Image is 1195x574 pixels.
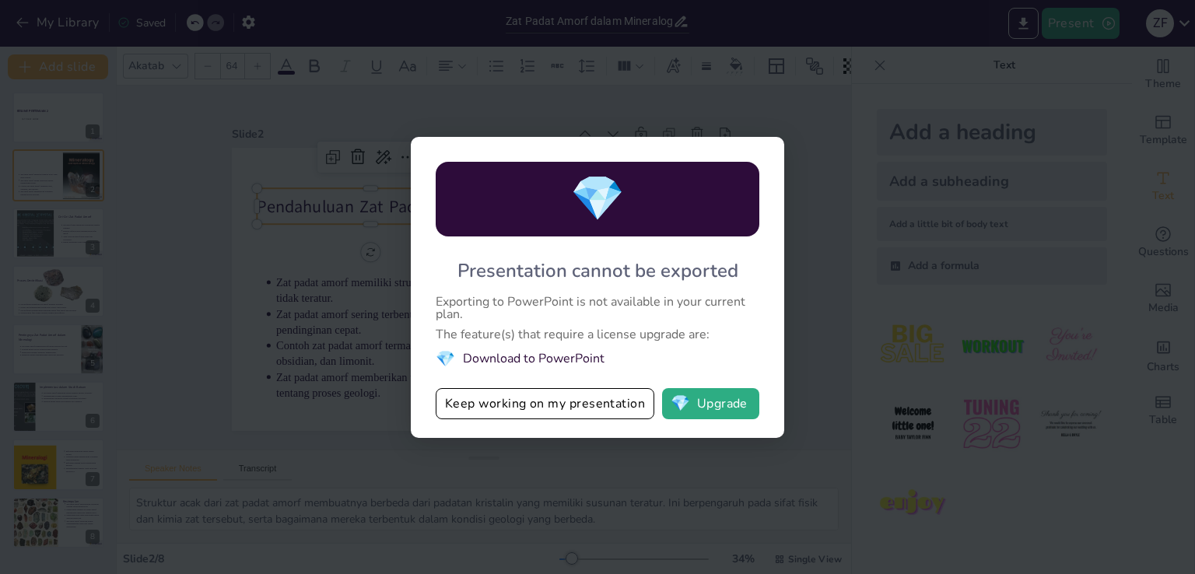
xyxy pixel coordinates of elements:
[436,348,455,369] span: diamond
[436,328,759,341] div: The feature(s) that require a license upgrade are:
[662,388,759,419] button: diamondUpgrade
[436,388,654,419] button: Keep working on my presentation
[671,396,690,411] span: diamond
[570,169,625,229] span: diamond
[457,258,738,283] div: Presentation cannot be exported
[436,348,759,369] li: Download to PowerPoint
[436,296,759,320] div: Exporting to PowerPoint is not available in your current plan.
